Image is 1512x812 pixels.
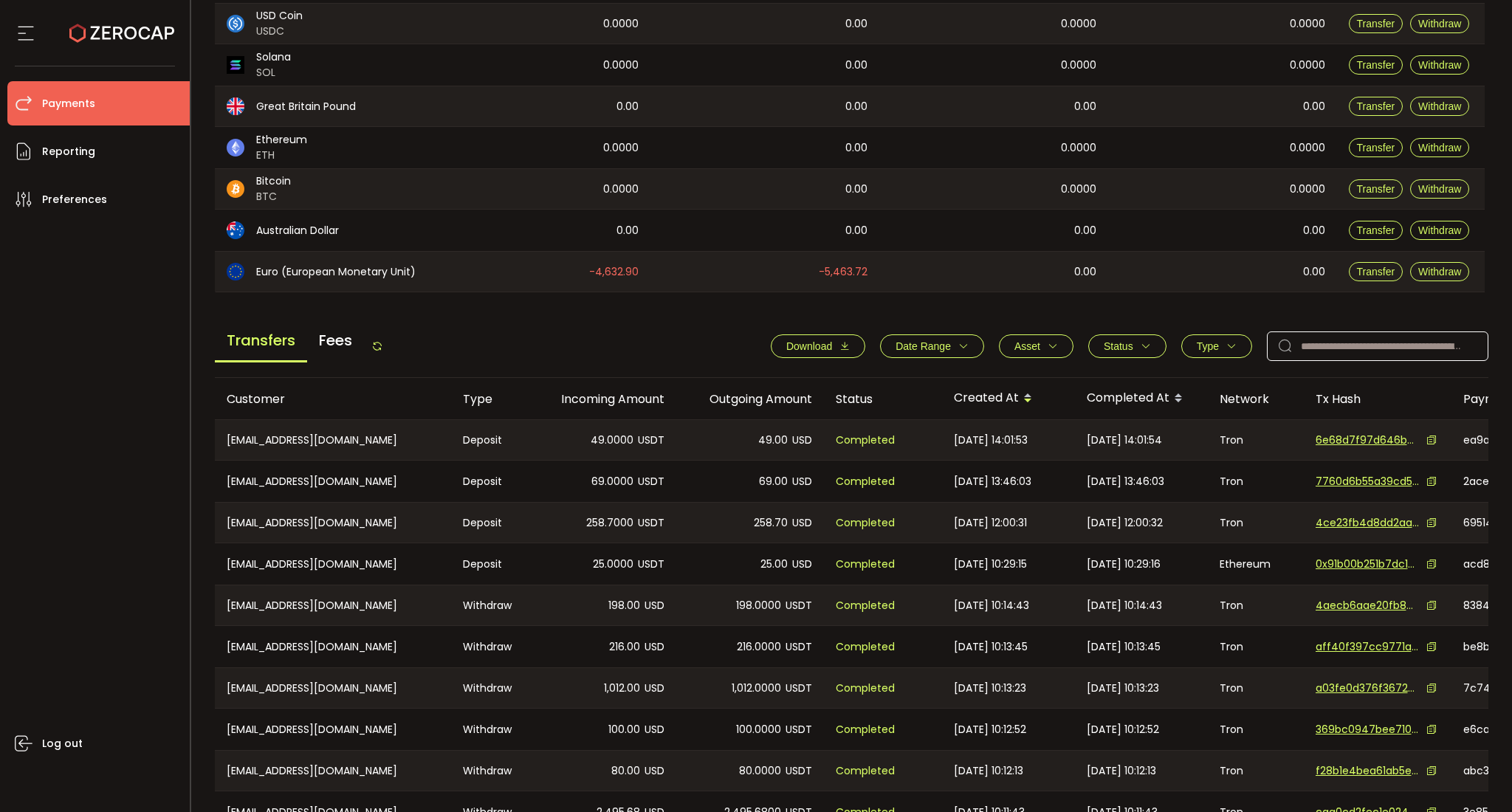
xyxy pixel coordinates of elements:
[786,597,812,614] span: USDT
[1075,386,1208,411] div: Completed At
[1061,16,1096,32] span: 0.0000
[256,264,416,280] span: Euro (European Monetary Unit)
[227,15,244,32] img: usdc_portfolio.svg
[845,16,867,32] span: 0.00
[954,515,1027,531] span: [DATE] 12:00:31
[1181,334,1252,358] button: Type
[589,264,639,281] span: -4,632.90
[836,763,895,780] span: Completed
[786,721,812,738] span: USDT
[451,543,529,585] div: Deposit
[1410,97,1469,116] button: Withdraw
[1087,680,1159,697] span: [DATE] 10:13:23
[1290,181,1325,198] span: 0.0000
[771,334,865,358] button: Download
[307,320,364,360] span: Fees
[256,99,356,114] span: Great Britain Pound
[645,763,664,780] span: USD
[786,340,832,352] span: Download
[954,639,1028,656] span: [DATE] 10:13:45
[603,57,639,74] span: 0.0000
[754,515,788,531] span: 258.70
[529,390,676,407] div: Incoming Amount
[1061,140,1096,156] span: 0.0000
[603,140,639,156] span: 0.0000
[1349,55,1403,75] button: Transfer
[737,639,781,656] span: 216.0000
[1410,55,1469,75] button: Withdraw
[1303,222,1325,239] span: 0.00
[792,432,812,449] span: USD
[1208,668,1304,708] div: Tron
[591,473,633,490] span: 69.0000
[845,140,867,156] span: 0.00
[593,556,633,573] span: 25.0000
[256,132,307,148] span: Ethereum
[1410,221,1469,240] button: Withdraw
[845,57,867,74] span: 0.00
[942,386,1075,411] div: Created At
[616,98,639,115] span: 0.00
[451,709,529,750] div: Withdraw
[954,556,1027,573] span: [DATE] 10:29:15
[451,390,529,407] div: Type
[645,721,664,738] span: USD
[954,680,1026,697] span: [DATE] 10:13:23
[227,180,244,198] img: btc_portfolio.svg
[1087,556,1161,573] span: [DATE] 10:29:16
[1208,626,1304,667] div: Tron
[256,24,303,39] span: USDC
[1316,474,1419,489] span: 7760d6b55a39cd5b4f04d55a10ee6af930ff1463faee9b2a98caa06c98b232fe
[256,148,307,163] span: ETH
[732,680,781,697] span: 1,012.0000
[1349,221,1403,240] button: Transfer
[215,543,451,585] div: [EMAIL_ADDRESS][DOMAIN_NAME]
[1349,14,1403,33] button: Transfer
[954,473,1031,490] span: [DATE] 13:46:03
[1088,334,1166,358] button: Status
[1349,179,1403,199] button: Transfer
[792,473,812,490] span: USD
[954,721,1026,738] span: [DATE] 10:12:52
[638,515,664,531] span: USDT
[1357,266,1395,278] span: Transfer
[611,763,640,780] span: 80.00
[1438,741,1512,812] iframe: Chat Widget
[42,733,83,754] span: Log out
[451,585,529,625] div: Withdraw
[1208,543,1304,585] div: Ethereum
[1061,57,1096,74] span: 0.0000
[1087,597,1162,614] span: [DATE] 10:14:43
[609,639,640,656] span: 216.00
[896,340,951,352] span: Date Range
[215,461,451,502] div: [EMAIL_ADDRESS][DOMAIN_NAME]
[1316,639,1419,655] span: aff40f397cc9771ab4d98082e408b2ca47a775eeb38dcbf1ce99b2b1c87caf9e
[215,626,451,667] div: [EMAIL_ADDRESS][DOMAIN_NAME]
[1316,598,1419,613] span: 4aecb6aae20fb8ab5bd538995ab059484c70efb90a106efca866f48ac99e8b36
[1357,59,1395,71] span: Transfer
[836,515,895,531] span: Completed
[1304,390,1451,407] div: Tx Hash
[451,668,529,708] div: Withdraw
[215,420,451,460] div: [EMAIL_ADDRESS][DOMAIN_NAME]
[836,473,895,490] span: Completed
[1357,224,1395,236] span: Transfer
[616,222,639,239] span: 0.00
[42,93,95,114] span: Payments
[227,221,244,239] img: aud_portfolio.svg
[1087,763,1156,780] span: [DATE] 10:12:13
[1197,340,1219,352] span: Type
[638,556,664,573] span: USDT
[1316,433,1419,448] span: 6e68d7f97d646b658aca34ed7a1795a72634a4616f3bd78606742d2f32a36b59
[1316,722,1419,737] span: 369bc0947bee7101f5adf5d3b039699b999f1e7b3609aaa4e4044ed7ff27f9d6
[1087,515,1163,531] span: [DATE] 12:00:32
[836,556,895,573] span: Completed
[1410,179,1469,199] button: Withdraw
[451,751,529,791] div: Withdraw
[1303,264,1325,281] span: 0.00
[1074,222,1096,239] span: 0.00
[739,763,781,780] span: 80.0000
[760,556,788,573] span: 25.00
[1061,181,1096,198] span: 0.0000
[645,597,664,614] span: USD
